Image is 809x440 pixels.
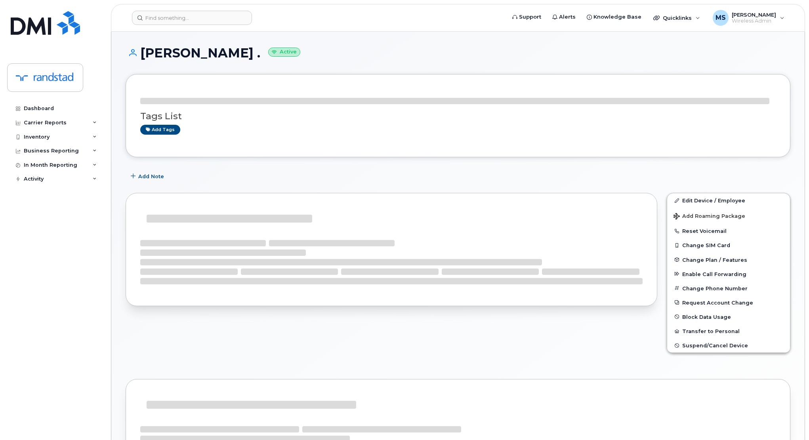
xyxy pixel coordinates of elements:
button: Add Roaming Package [667,208,790,224]
span: Add Roaming Package [674,213,745,221]
span: Change Plan / Features [682,257,747,263]
a: Add tags [140,125,180,135]
button: Request Account Change [667,295,790,310]
span: Add Note [138,173,164,180]
button: Transfer to Personal [667,324,790,338]
a: Edit Device / Employee [667,193,790,208]
button: Change Plan / Features [667,253,790,267]
button: Change SIM Card [667,238,790,252]
h3: Tags List [140,111,776,121]
button: Block Data Usage [667,310,790,324]
button: Change Phone Number [667,281,790,295]
button: Add Note [126,169,171,183]
small: Active [268,48,300,57]
h1: [PERSON_NAME] . [126,46,790,60]
button: Enable Call Forwarding [667,267,790,281]
span: Enable Call Forwarding [682,271,746,277]
button: Reset Voicemail [667,224,790,238]
span: Suspend/Cancel Device [682,343,748,349]
button: Suspend/Cancel Device [667,338,790,352]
